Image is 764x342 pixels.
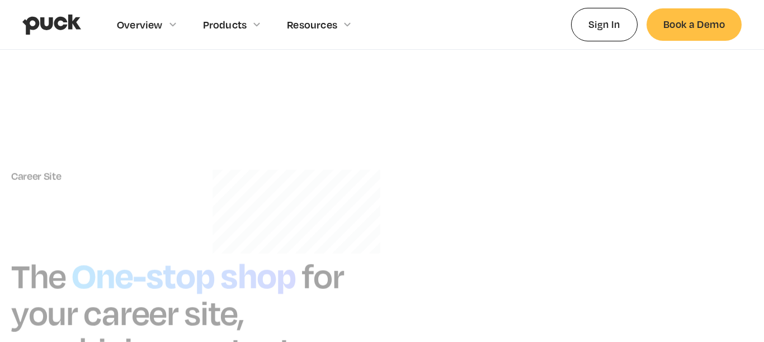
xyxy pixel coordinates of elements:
div: Overview [117,18,163,31]
a: Sign In [571,8,638,41]
h1: The [11,254,66,296]
div: Products [203,18,247,31]
div: Resources [287,18,337,31]
h1: One-stop shop [66,250,301,298]
div: Career Site [11,170,360,182]
a: Book a Demo [647,8,742,40]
